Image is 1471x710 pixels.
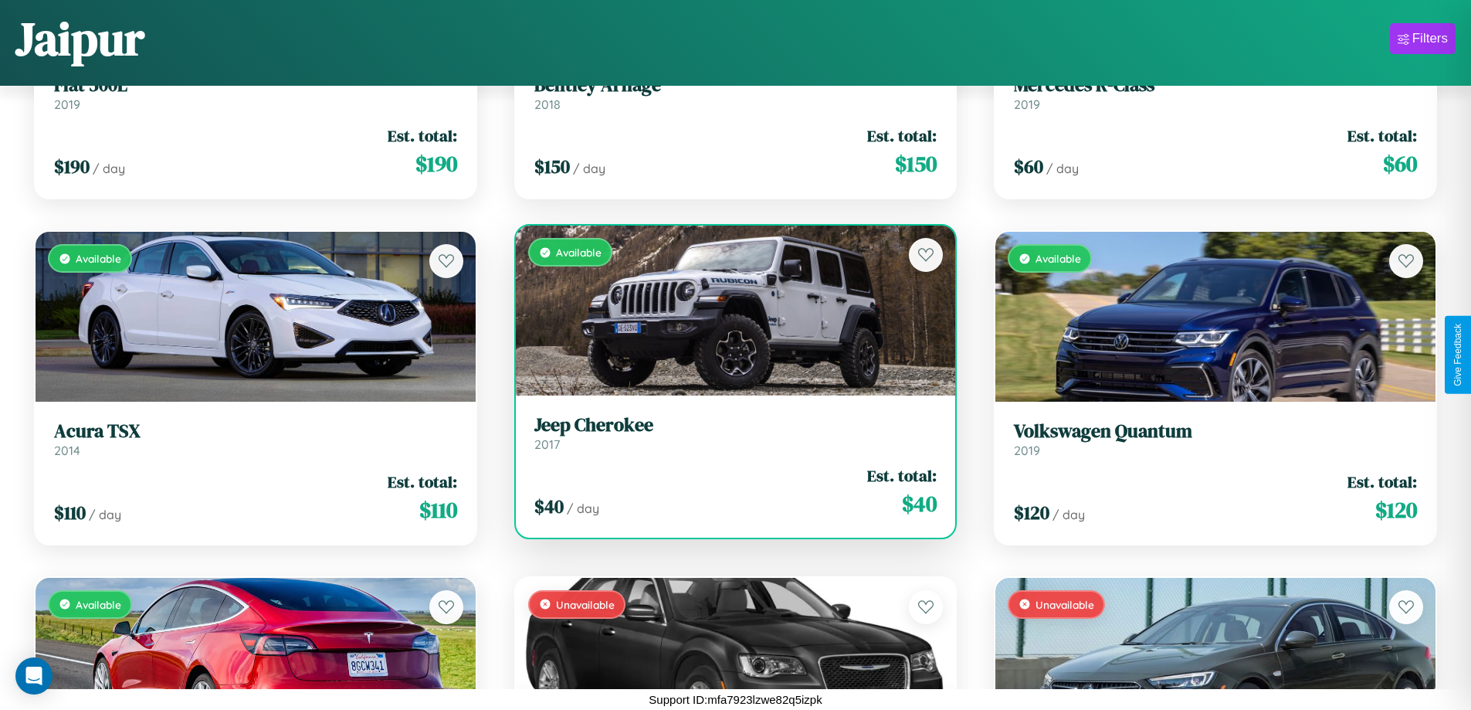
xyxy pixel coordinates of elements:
[1035,598,1094,611] span: Unavailable
[15,657,53,695] div: Open Intercom Messenger
[93,161,125,176] span: / day
[54,154,90,179] span: $ 190
[1035,252,1081,265] span: Available
[534,97,561,112] span: 2018
[534,154,570,179] span: $ 150
[534,414,937,437] h3: Jeep Cherokee
[76,252,121,265] span: Available
[1046,161,1079,176] span: / day
[867,124,937,147] span: Est. total:
[1014,74,1417,112] a: Mercedes R-Class2019
[1383,148,1417,179] span: $ 60
[573,161,605,176] span: / day
[567,501,599,516] span: / day
[1014,443,1040,458] span: 2019
[556,246,602,259] span: Available
[15,7,144,70] h1: Jaipur
[1014,154,1043,179] span: $ 60
[1014,420,1417,443] h3: Volkswagen Quantum
[1014,97,1040,112] span: 2019
[76,598,121,611] span: Available
[534,494,564,519] span: $ 40
[556,598,615,611] span: Unavailable
[89,507,121,522] span: / day
[1375,494,1417,525] span: $ 120
[534,74,937,112] a: Bentley Arnage2018
[54,74,457,97] h3: Fiat 500L
[54,443,80,458] span: 2014
[534,414,937,452] a: Jeep Cherokee2017
[1014,74,1417,97] h3: Mercedes R-Class
[534,437,560,452] span: 2017
[54,500,86,525] span: $ 110
[1014,420,1417,458] a: Volkswagen Quantum2019
[895,148,937,179] span: $ 150
[1347,471,1417,493] span: Est. total:
[388,124,457,147] span: Est. total:
[54,420,457,458] a: Acura TSX2014
[1052,507,1085,522] span: / day
[54,74,457,112] a: Fiat 500L2019
[1014,500,1049,525] span: $ 120
[1412,31,1448,46] div: Filters
[1390,23,1456,54] button: Filters
[419,494,457,525] span: $ 110
[54,420,457,443] h3: Acura TSX
[1347,124,1417,147] span: Est. total:
[388,471,457,493] span: Est. total:
[867,464,937,487] span: Est. total:
[54,97,80,112] span: 2019
[534,74,937,97] h3: Bentley Arnage
[902,488,937,519] span: $ 40
[1452,324,1463,386] div: Give Feedback
[649,689,822,710] p: Support ID: mfa7923lzwe82q5izpk
[415,148,457,179] span: $ 190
